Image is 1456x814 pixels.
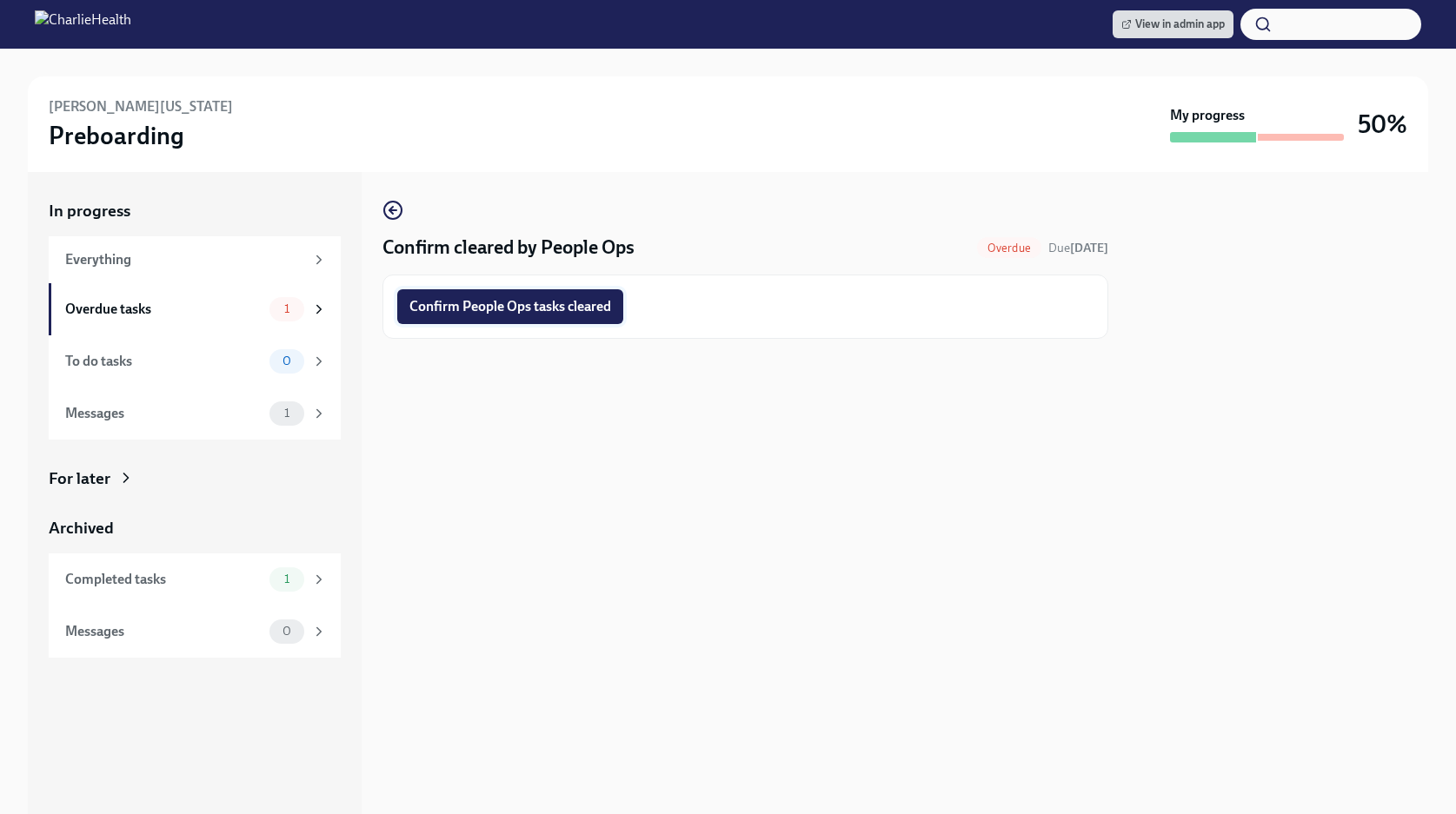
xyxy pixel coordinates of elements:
[1121,16,1225,33] span: View in admin app
[49,120,184,151] h3: Preboarding
[49,467,341,490] a: For later
[1170,106,1245,125] strong: My progress
[1048,240,1108,256] span: September 10th, 2025 09:00
[49,387,341,440] a: Messages1
[65,300,263,319] div: Overdue tasks
[49,200,341,222] a: In progress
[49,553,341,606] a: Completed tasks1
[977,242,1041,255] span: Overdue
[49,606,341,658] a: Messages0
[65,570,263,589] div: Completed tasks
[274,407,300,420] span: 1
[382,235,635,261] h4: Confirm cleared by People Ops
[274,572,300,586] span: 1
[35,10,131,38] img: CharlieHealth
[49,97,233,116] h6: [PERSON_NAME][US_STATE]
[49,236,341,283] a: Everything
[65,622,263,641] div: Messages
[1113,10,1233,38] a: View in admin app
[272,354,302,367] span: 0
[65,352,263,371] div: To do tasks
[65,250,304,269] div: Everything
[49,335,341,387] a: To do tasks0
[397,289,623,324] button: Confirm People Ops tasks cleared
[274,302,300,315] span: 1
[49,517,341,539] a: Archived
[49,467,110,490] div: For later
[49,283,341,335] a: Overdue tasks1
[1358,109,1407,140] h3: 50%
[272,625,302,638] span: 0
[1048,241,1108,255] span: Due
[1070,241,1108,255] strong: [DATE]
[65,404,263,423] div: Messages
[409,298,611,315] span: Confirm People Ops tasks cleared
